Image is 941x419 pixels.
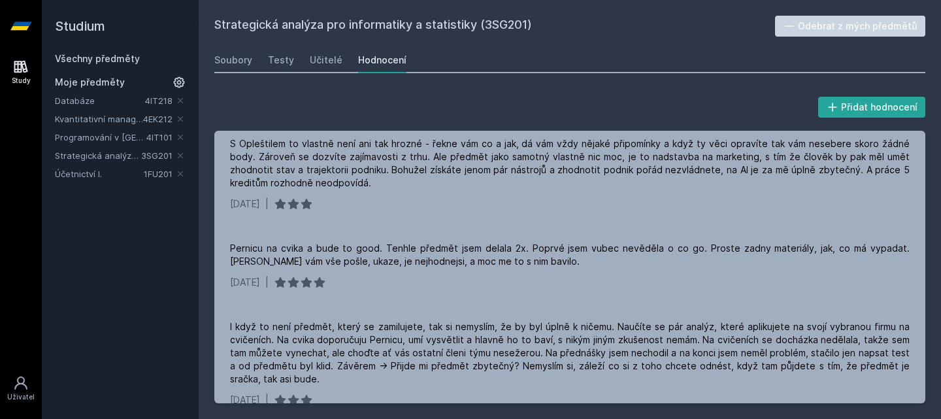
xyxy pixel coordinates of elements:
[230,394,260,407] div: [DATE]
[55,94,145,107] a: Databáze
[818,97,926,118] button: Přidat hodnocení
[7,392,35,402] div: Uživatel
[265,394,269,407] div: |
[214,47,252,73] a: Soubory
[230,320,910,386] div: I když to není předmět, který se zamilujete, tak si nemyslím, že by byl úplně k ničemu. Naučíte s...
[3,369,39,409] a: Uživatel
[310,47,342,73] a: Učitelé
[265,276,269,289] div: |
[230,137,910,190] div: S Opleštilem to vlastně není ani tak hrozné - řekne vám co a jak, dá vám vždy nějaké připomínky a...
[230,197,260,210] div: [DATE]
[214,54,252,67] div: Soubory
[143,114,173,124] a: 4EK212
[55,53,140,64] a: Všechny předměty
[145,95,173,106] a: 4IT218
[144,169,173,179] a: 1FU201
[55,112,143,126] a: Kvantitativní management
[358,54,406,67] div: Hodnocení
[141,150,173,161] a: 3SG201
[214,16,775,37] h2: Strategická analýza pro informatiky a statistiky (3SG201)
[265,197,269,210] div: |
[146,132,173,142] a: 4IT101
[310,54,342,67] div: Učitelé
[55,76,125,89] span: Moje předměty
[268,47,294,73] a: Testy
[230,242,910,268] div: Pernicu na cvika a bude to good. Tenhle předmět jsem delala 2x. Poprvé jsem vubec nevěděla o co g...
[230,276,260,289] div: [DATE]
[55,149,141,162] a: Strategická analýza pro informatiky a statistiky
[12,76,31,86] div: Study
[775,16,926,37] button: Odebrat z mých předmětů
[55,167,144,180] a: Účetnictví I.
[358,47,406,73] a: Hodnocení
[55,131,146,144] a: Programování v [GEOGRAPHIC_DATA]
[268,54,294,67] div: Testy
[3,52,39,92] a: Study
